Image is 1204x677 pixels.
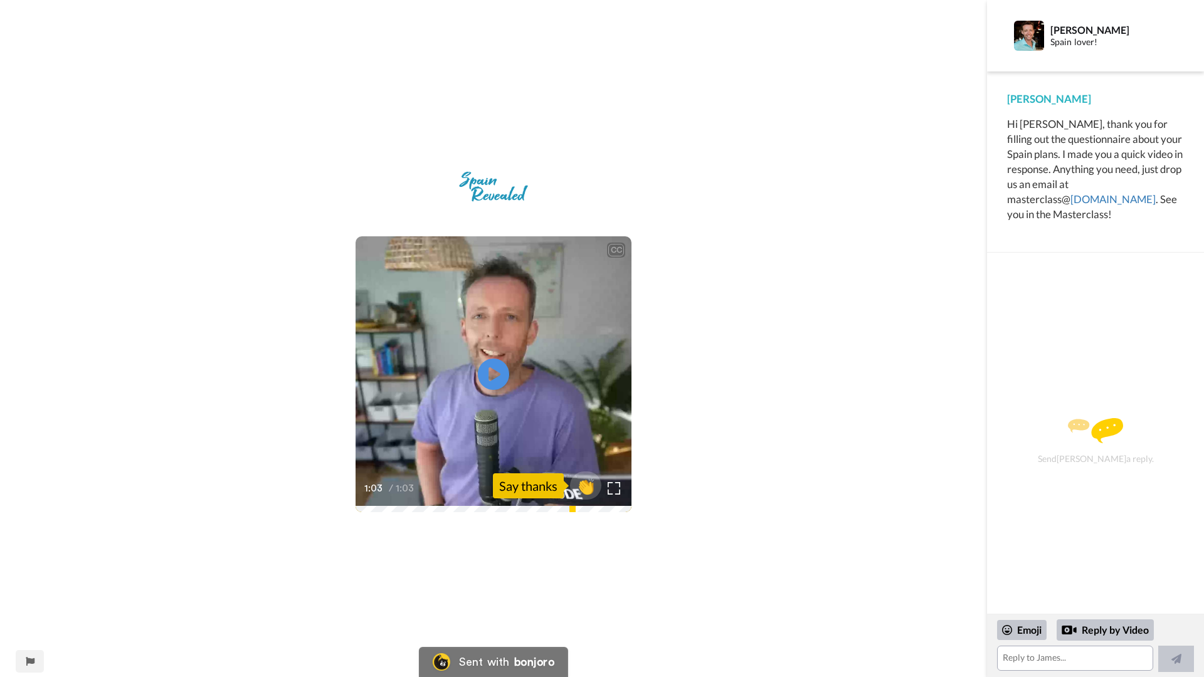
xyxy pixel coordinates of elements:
img: Bonjoro Logo [433,653,450,671]
div: [PERSON_NAME] [1007,92,1184,107]
a: Bonjoro LogoSent withbonjoro [419,647,568,677]
img: 06906c8b-eeae-4fc1-9b3e-93850d61b61a [449,162,538,212]
div: Sent with [459,656,509,668]
button: 👏 [570,471,601,500]
div: Spain lover! [1050,37,1183,48]
span: 👏 [570,476,601,496]
div: Reply by Video [1062,622,1077,638]
div: Send [PERSON_NAME] a reply. [1004,275,1187,607]
div: Reply by Video [1057,619,1154,641]
div: Emoji [997,620,1047,640]
img: Profile Image [1014,21,1044,51]
img: message.svg [1068,418,1123,443]
div: [PERSON_NAME] [1050,24,1183,36]
div: CC [608,244,624,256]
img: Full screen [608,482,620,495]
span: 1:03 [364,481,386,496]
span: 1:03 [396,481,418,496]
div: bonjoro [514,656,554,668]
span: / [389,481,393,496]
div: Say thanks [493,473,564,498]
a: [DOMAIN_NAME] [1070,192,1156,206]
div: Hi [PERSON_NAME], thank you for filling out the questionnaire about your Spain plans. I made you ... [1007,117,1184,222]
